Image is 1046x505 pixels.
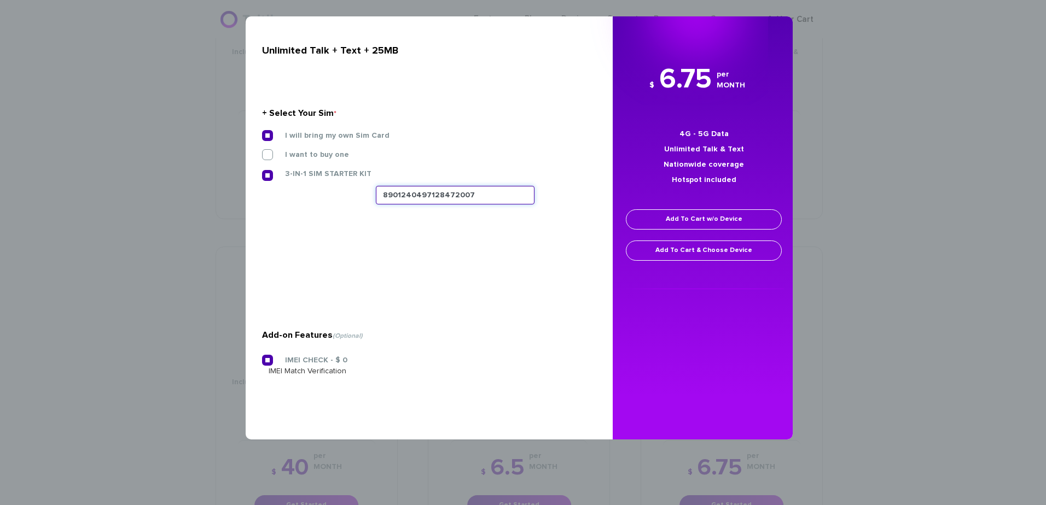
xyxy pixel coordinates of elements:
label: 3-IN-1 SIM STARTER KIT [269,169,371,179]
li: Unlimited Talk & Text [624,142,784,157]
label: IMEI CHECK - $ 0 [269,355,347,365]
li: Hotspot included [624,172,784,187]
div: Unlimited Talk + Text + 25MB [262,41,589,61]
input: Enter sim number [376,186,534,204]
li: 4G - 5G Data [624,126,784,142]
div: IMEI Match Verification [269,366,588,377]
div: + Select Your Sim [262,104,589,122]
label: I will bring my own Sim Card [269,131,390,140]
label: I want to buy one [269,150,349,160]
span: 6.75 [659,66,712,93]
a: Add To Cart w/o Device [626,209,782,230]
i: MONTH [717,80,745,91]
li: Nationwide coverage [624,157,784,172]
span: $ [649,81,654,89]
span: (Optional) [333,333,363,339]
div: Add-on Features [262,326,589,344]
i: per [717,69,745,80]
a: Add To Cart & Choose Device [626,240,782,261]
